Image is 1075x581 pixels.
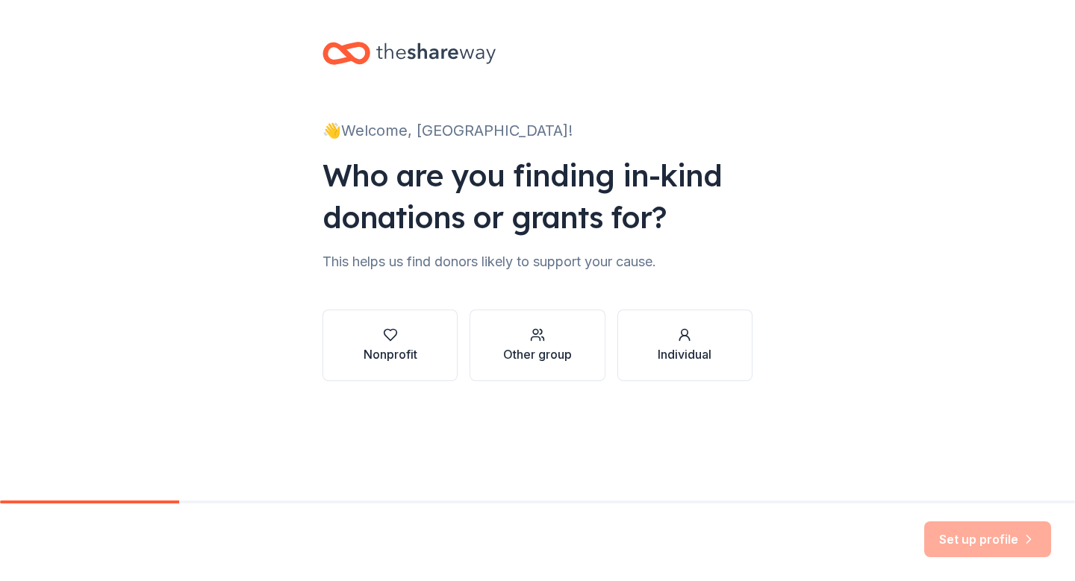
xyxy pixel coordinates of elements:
div: Other group [503,345,572,363]
div: Individual [658,345,711,363]
button: Individual [617,310,752,381]
div: Nonprofit [364,345,417,363]
div: This helps us find donors likely to support your cause. [322,250,752,274]
button: Nonprofit [322,310,458,381]
button: Other group [470,310,605,381]
div: Who are you finding in-kind donations or grants for? [322,154,752,238]
div: 👋 Welcome, [GEOGRAPHIC_DATA]! [322,119,752,142]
